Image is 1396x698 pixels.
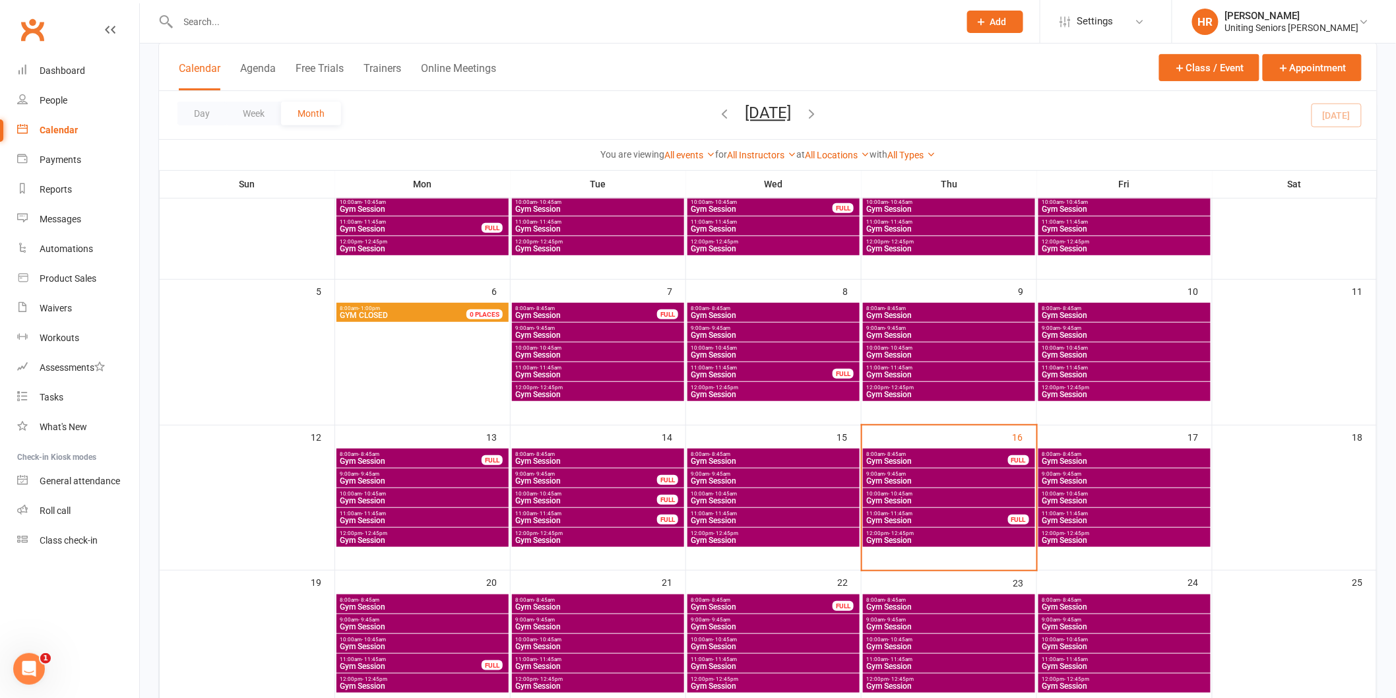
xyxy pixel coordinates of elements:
div: 20 [486,571,510,592]
span: Gym Session [339,517,506,524]
div: Tasks [40,392,63,402]
span: Gym Session [1041,245,1208,253]
span: 12:00pm [339,530,506,536]
span: 11:00am [1041,365,1208,371]
span: - 12:45pm [538,530,563,536]
button: Class / Event [1159,54,1259,81]
span: Gym Session [1041,331,1208,339]
span: - 10:45am [362,491,386,497]
div: FULL [657,475,678,485]
span: - 8:45am [885,451,906,457]
div: 7 [667,280,685,301]
span: 9:00am [866,325,1032,331]
a: People [17,86,139,115]
span: 12:00pm [866,239,1032,245]
div: Payments [40,154,81,165]
div: Waivers [40,303,72,313]
span: - 10:45am [1063,345,1088,351]
th: Wed [686,170,862,198]
span: 9:00am [1041,325,1208,331]
span: 11:00am [339,511,506,517]
span: Gym Session [339,477,506,485]
span: 9:00am [515,325,682,331]
span: - 8:45am [885,305,906,311]
span: 11:00am [339,219,482,225]
span: - 8:45am [709,451,730,457]
span: - 8:45am [1060,451,1081,457]
span: Gym Session [690,331,857,339]
span: 10:00am [1041,491,1208,497]
span: - 11:45am [713,219,737,225]
span: 10:00am [866,491,1032,497]
span: 11:00am [690,511,857,517]
span: Gym Session [515,225,682,233]
div: 5 [316,280,334,301]
iframe: Intercom live chat [13,653,45,685]
span: - 12:45pm [538,239,563,245]
span: - 10:45am [1063,199,1088,205]
span: - 10:45am [537,199,561,205]
div: 11 [1352,280,1376,301]
span: Gym Session [515,351,682,359]
div: FULL [833,601,854,611]
span: 10:00am [515,491,658,497]
th: Fri [1037,170,1213,198]
span: - 10:45am [888,345,912,351]
div: 13 [486,426,510,447]
span: 10:00am [339,199,506,205]
div: What's New [40,422,87,432]
span: - 12:45pm [362,530,387,536]
span: - 12:45pm [713,385,738,391]
span: 12:00pm [1041,530,1208,536]
span: Gym Session [515,331,682,339]
span: 11:00am [515,365,682,371]
span: 1 [40,653,51,664]
span: 9:00am [339,617,506,623]
th: Tue [511,170,686,198]
a: General attendance kiosk mode [17,466,139,496]
span: - 9:45am [1060,325,1081,331]
span: - 11:45am [362,511,386,517]
span: - 10:45am [888,199,912,205]
div: [PERSON_NAME] [1225,10,1359,22]
span: 9:00am [690,471,857,477]
div: 10 [1188,280,1212,301]
span: - 9:45am [709,325,730,331]
span: - 12:45pm [713,530,738,536]
span: Gym Session [866,603,1032,611]
span: 10:00am [339,491,506,497]
span: Gym Session [690,536,857,544]
th: Sat [1213,170,1377,198]
span: Gym Session [1041,497,1208,505]
span: 12:00pm [690,239,857,245]
div: 6 [492,280,510,301]
span: - 12:45pm [538,385,563,391]
span: 9:00am [690,325,857,331]
span: Gym Session [866,205,1032,213]
span: - 8:45am [709,305,730,311]
span: Gym Session [690,371,833,379]
th: Mon [335,170,511,198]
div: Class check-in [40,535,98,546]
span: Gym Session [515,536,682,544]
span: Gym Session [339,205,506,213]
span: - 8:45am [534,305,555,311]
strong: for [715,149,727,160]
strong: at [796,149,805,160]
span: Gym Session [515,311,658,319]
a: All Locations [805,150,870,160]
span: 11:00am [1041,219,1208,225]
span: - 9:45am [709,471,730,477]
span: - 10:45am [713,199,737,205]
span: - 11:45am [888,511,912,517]
a: All Types [887,150,936,160]
span: - 12:45pm [1064,239,1089,245]
span: Gym Session [339,536,506,544]
strong: with [870,149,887,160]
span: - 10:45am [713,491,737,497]
span: Gym Session [515,497,658,505]
div: 16 [1013,426,1036,447]
div: 8 [842,280,861,301]
div: FULL [833,369,854,379]
span: 8:00am [866,451,1009,457]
